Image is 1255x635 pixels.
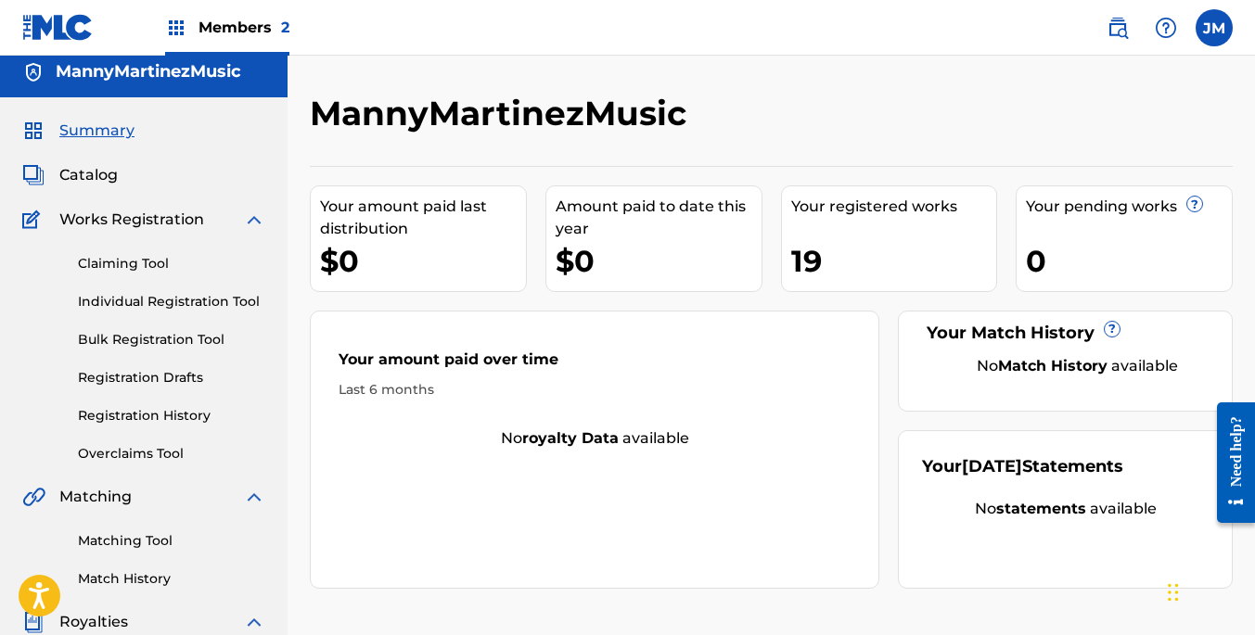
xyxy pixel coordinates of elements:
[243,209,265,231] img: expand
[22,61,45,83] img: Accounts
[791,196,997,218] div: Your registered works
[78,569,265,589] a: Match History
[1162,546,1255,635] iframe: Chat Widget
[922,498,1209,520] div: No available
[78,531,265,551] a: Matching Tool
[22,120,45,142] img: Summary
[22,209,46,231] img: Works Registration
[165,17,187,39] img: Top Rightsholders
[243,486,265,508] img: expand
[1196,9,1233,46] div: User Menu
[59,486,132,508] span: Matching
[522,429,619,447] strong: royalty data
[22,611,45,633] img: Royalties
[998,357,1108,375] strong: Match History
[1187,197,1202,211] span: ?
[339,380,851,400] div: Last 6 months
[311,427,878,450] div: No available
[78,444,265,464] a: Overclaims Tool
[78,330,265,349] a: Bulk Registration Tool
[556,196,762,240] div: Amount paid to date this year
[1168,565,1179,620] div: Drag
[1155,17,1177,39] img: help
[945,355,1209,377] div: No available
[922,321,1209,346] div: Your Match History
[59,209,204,231] span: Works Registration
[59,611,128,633] span: Royalties
[791,240,997,282] div: 19
[1147,9,1185,46] div: Help
[59,120,134,142] span: Summary
[1105,322,1120,337] span: ?
[78,254,265,273] a: Claiming Tool
[78,368,265,387] a: Registration Drafts
[1099,9,1136,46] a: Public Search
[22,164,118,186] a: CatalogCatalog
[22,486,45,508] img: Matching
[320,240,526,282] div: $0
[78,292,265,311] a: Individual Registration Tool
[339,349,851,380] div: Your amount paid over time
[243,611,265,633] img: expand
[22,120,134,142] a: SummarySummary
[922,454,1123,479] div: Your Statements
[320,196,526,240] div: Your amount paid last distribution
[56,61,241,83] h5: MannyMartinezMusic
[1107,17,1129,39] img: search
[556,240,762,282] div: $0
[1026,240,1232,282] div: 0
[310,93,696,134] h2: MannyMartinezMusic
[962,456,1022,476] span: [DATE]
[22,164,45,186] img: Catalog
[996,500,1086,517] strong: statements
[1203,388,1255,538] iframe: Resource Center
[1026,196,1232,218] div: Your pending works
[22,14,94,41] img: MLC Logo
[281,19,289,36] span: 2
[59,164,118,186] span: Catalog
[198,17,289,38] span: Members
[78,406,265,425] a: Registration History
